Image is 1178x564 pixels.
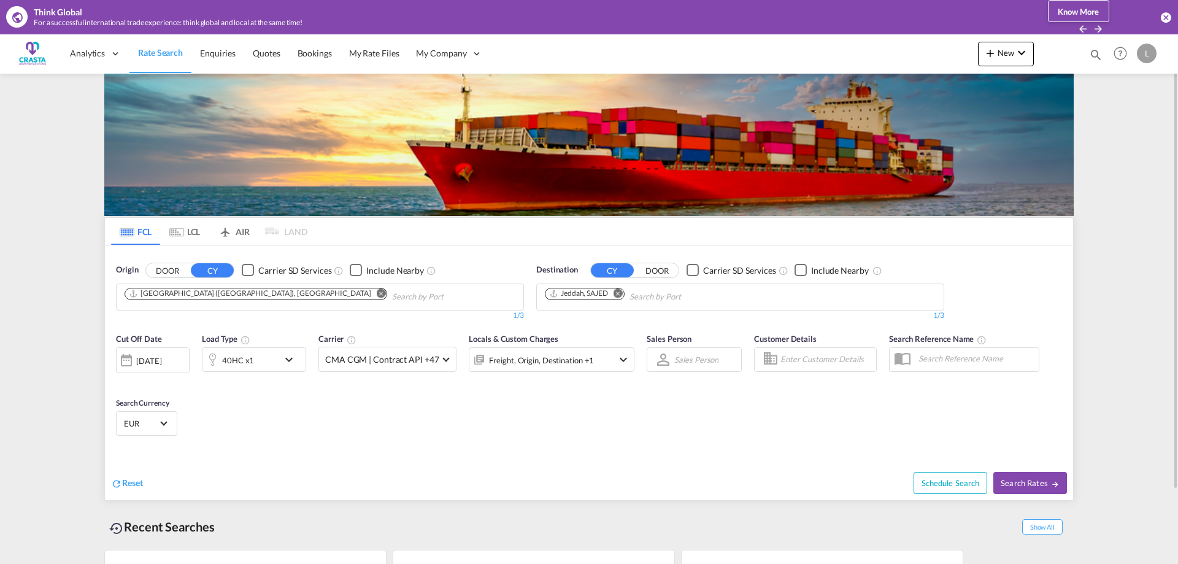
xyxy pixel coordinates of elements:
[977,335,987,345] md-icon: Your search will be saved by the below given name
[687,264,776,277] md-checkbox: Checkbox No Ink
[129,288,373,299] div: Press delete to remove this chip.
[258,265,331,277] div: Carrier SD Services
[629,287,746,307] input: Chips input.
[392,287,509,307] input: Chips input.
[116,347,190,373] div: [DATE]
[200,48,236,58] span: Enquiries
[325,353,439,366] span: CMA CGM | Contract API +47
[872,266,882,276] md-icon: Unchecked: Ignores neighbouring ports when fetching rates.Checked : Includes neighbouring ports w...
[779,266,788,276] md-icon: Unchecked: Search for CY (Container Yard) services for all selected carriers.Checked : Search for...
[1077,23,1088,34] md-icon: icon-arrow-left
[914,472,987,494] button: Note: By default Schedule search will only considerorigin ports, destination ports and cut off da...
[129,33,191,73] a: Rate Search
[105,245,1073,500] div: OriginDOOR CY Checkbox No InkUnchecked: Search for CY (Container Yard) services for all selected ...
[334,266,344,276] md-icon: Unchecked: Search for CY (Container Yard) services for all selected carriers.Checked : Search for...
[1093,23,1104,34] button: icon-arrow-right
[1089,48,1103,66] div: icon-magnify
[549,288,610,299] div: Press delete to remove this chip.
[1110,43,1131,64] span: Help
[341,33,408,73] a: My Rate Files
[673,350,720,368] md-select: Sales Person
[1137,44,1157,63] div: L
[983,45,998,60] md-icon: icon-plus 400-fg
[244,33,288,73] a: Quotes
[11,11,23,23] md-icon: icon-earth
[298,48,332,58] span: Bookings
[191,263,234,277] button: CY
[209,218,258,245] md-tab-item: AIR
[993,472,1067,494] button: Search Ratesicon-arrow-right
[116,334,162,344] span: Cut Off Date
[124,418,158,429] span: EUR
[61,33,129,73] div: Analytics
[1051,480,1060,489] md-icon: icon-arrow-right
[202,347,306,372] div: 40HC x1icon-chevron-down
[591,263,634,277] button: CY
[123,284,514,307] md-chips-wrap: Chips container. Use arrow keys to select chips.
[122,477,143,488] span: Reset
[1022,519,1063,535] span: Show All
[889,334,987,344] span: Search Reference Name
[1110,43,1137,65] div: Help
[111,218,307,245] md-pagination-wrapper: Use the left and right arrow keys to navigate between tabs
[34,18,997,28] div: For a successful international trade experience: think global and local at the same time!
[811,265,869,277] div: Include Nearby
[416,47,466,60] span: My Company
[111,478,122,489] md-icon: icon-refresh
[129,288,371,299] div: Genova (Genoa), ITGOA
[1089,48,1103,61] md-icon: icon-magnify
[978,42,1034,66] button: icon-plus 400-fgNewicon-chevron-down
[536,311,944,321] div: 1/3
[138,47,183,58] span: Rate Search
[368,288,387,301] button: Remove
[318,334,356,344] span: Carrier
[703,265,776,277] div: Carrier SD Services
[912,349,1039,368] input: Search Reference Name
[350,264,424,277] md-checkbox: Checkbox No Ink
[104,74,1074,216] img: LCL+%26+FCL+BACKGROUND.png
[222,352,254,369] div: 40HC x1
[616,352,631,367] md-icon: icon-chevron-down
[543,284,751,307] md-chips-wrap: Chips container. Use arrow keys to select chips.
[160,218,209,245] md-tab-item: LCL
[754,334,816,344] span: Customer Details
[146,263,189,277] button: DOOR
[489,352,594,369] div: Freight Origin Destination Factory Stuffing
[242,264,331,277] md-checkbox: Checkbox No Ink
[647,334,691,344] span: Sales Person
[218,225,233,234] md-icon: icon-airplane
[780,350,872,369] input: Enter Customer Details
[136,355,161,366] div: [DATE]
[1160,11,1172,23] button: icon-close-circle
[109,521,124,536] md-icon: icon-backup-restore
[549,288,608,299] div: Jeddah, SAJED
[111,477,143,490] div: icon-refreshReset
[116,398,169,408] span: Search Currency
[1014,45,1029,60] md-icon: icon-chevron-down
[1058,7,1099,17] span: Know More
[18,39,46,67] img: ac429df091a311ed8aa72df674ea3bd9.png
[116,311,524,321] div: 1/3
[983,48,1029,58] span: New
[636,263,679,277] button: DOOR
[289,33,341,73] a: Bookings
[426,266,436,276] md-icon: Unchecked: Ignores neighbouring ports when fetching rates.Checked : Includes neighbouring ports w...
[407,33,491,73] div: My Company
[116,372,125,388] md-datepicker: Select
[253,48,280,58] span: Quotes
[104,513,220,541] div: Recent Searches
[70,47,105,60] span: Analytics
[366,265,424,277] div: Include Nearby
[282,352,302,367] md-icon: icon-chevron-down
[1077,23,1091,34] button: icon-arrow-left
[241,335,250,345] md-icon: icon-information-outline
[123,414,171,432] md-select: Select Currency: € EUREuro
[116,264,138,276] span: Origin
[795,264,869,277] md-checkbox: Checkbox No Ink
[1001,478,1060,488] span: Search Rates
[606,288,624,301] button: Remove
[349,48,399,58] span: My Rate Files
